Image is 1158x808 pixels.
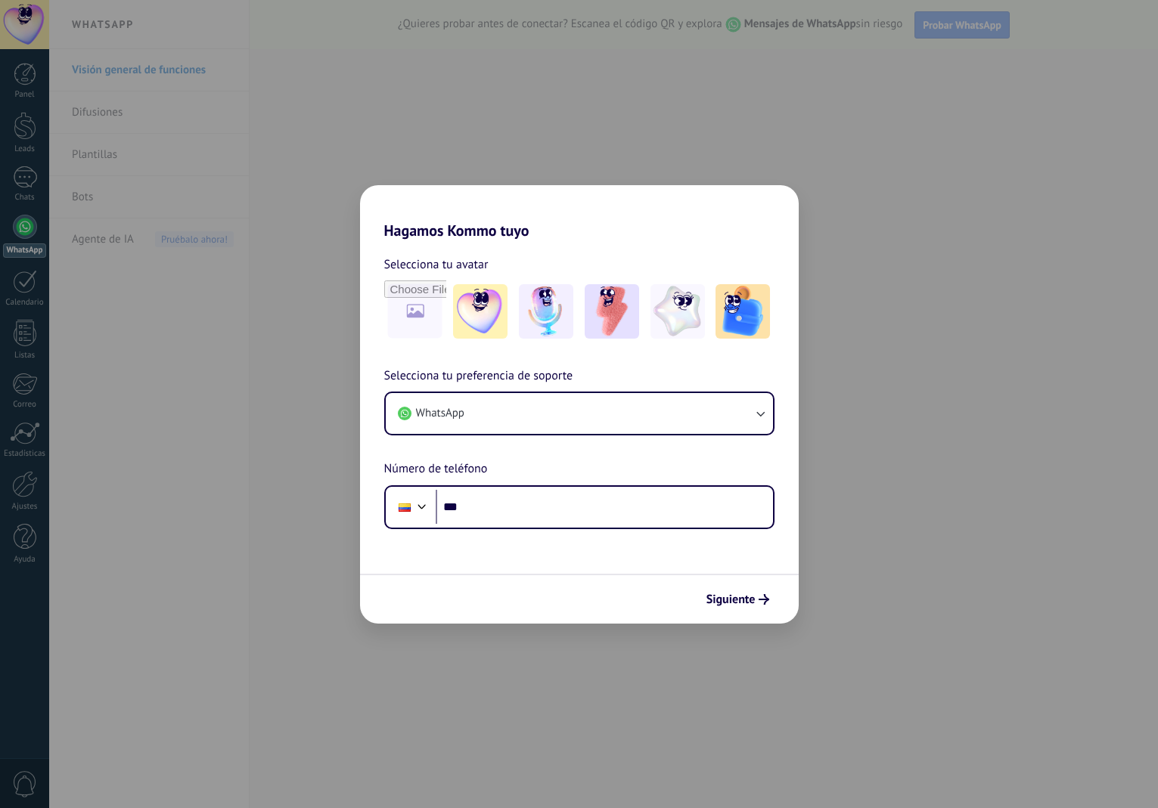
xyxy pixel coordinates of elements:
[585,284,639,339] img: -3.jpeg
[706,594,756,605] span: Siguiente
[716,284,770,339] img: -5.jpeg
[650,284,705,339] img: -4.jpeg
[416,406,464,421] span: WhatsApp
[384,460,488,479] span: Número de teléfono
[360,185,799,240] h2: Hagamos Kommo tuyo
[384,367,573,386] span: Selecciona tu preferencia de soporte
[390,491,419,523] div: Colombia: + 57
[453,284,508,339] img: -1.jpeg
[519,284,573,339] img: -2.jpeg
[386,393,773,434] button: WhatsApp
[384,255,489,274] span: Selecciona tu avatar
[700,587,776,612] button: Siguiente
